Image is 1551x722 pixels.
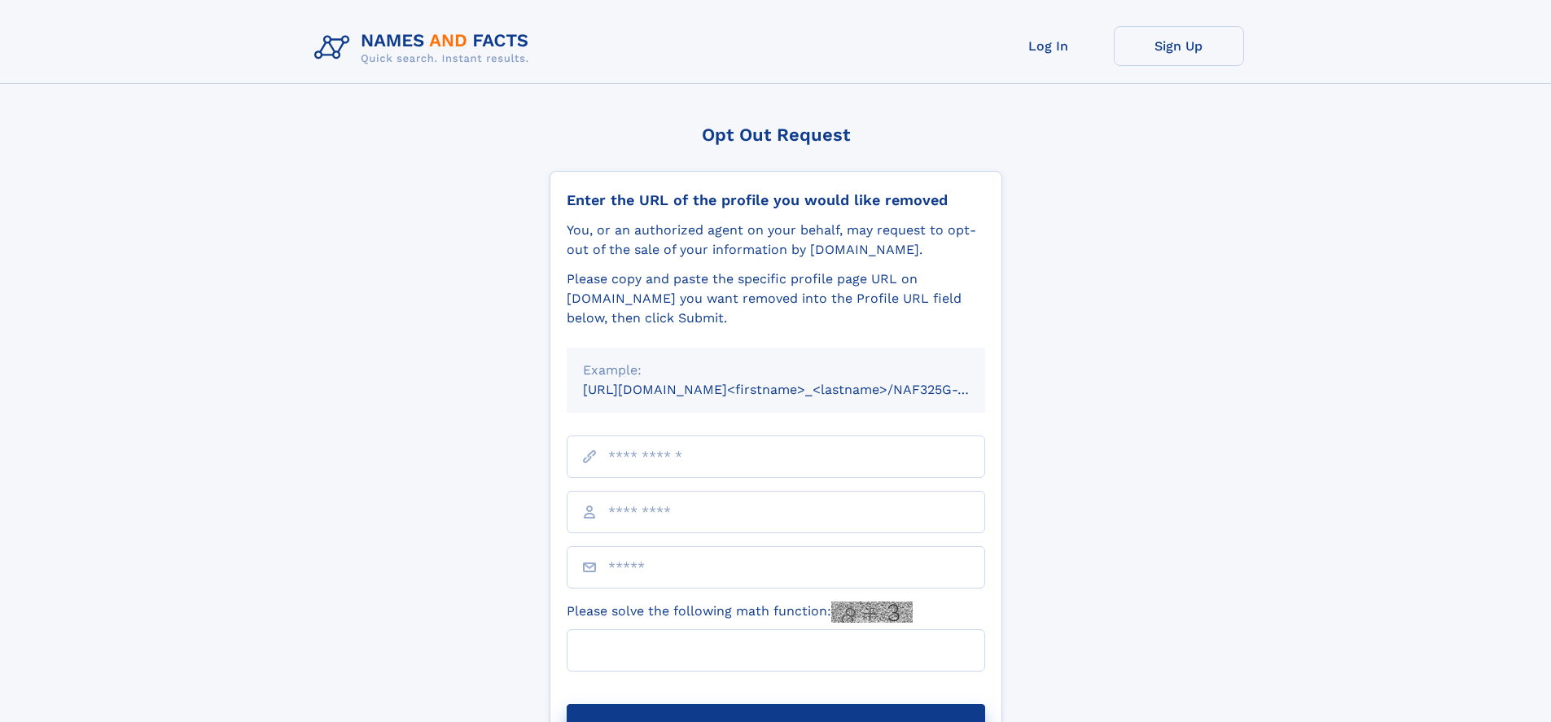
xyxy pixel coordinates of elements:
[984,26,1114,66] a: Log In
[583,361,969,380] div: Example:
[567,191,985,209] div: Enter the URL of the profile you would like removed
[1114,26,1244,66] a: Sign Up
[567,269,985,328] div: Please copy and paste the specific profile page URL on [DOMAIN_NAME] you want removed into the Pr...
[567,221,985,260] div: You, or an authorized agent on your behalf, may request to opt-out of the sale of your informatio...
[308,26,542,70] img: Logo Names and Facts
[550,125,1002,145] div: Opt Out Request
[567,602,913,623] label: Please solve the following math function:
[583,382,1016,397] small: [URL][DOMAIN_NAME]<firstname>_<lastname>/NAF325G-xxxxxxxx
